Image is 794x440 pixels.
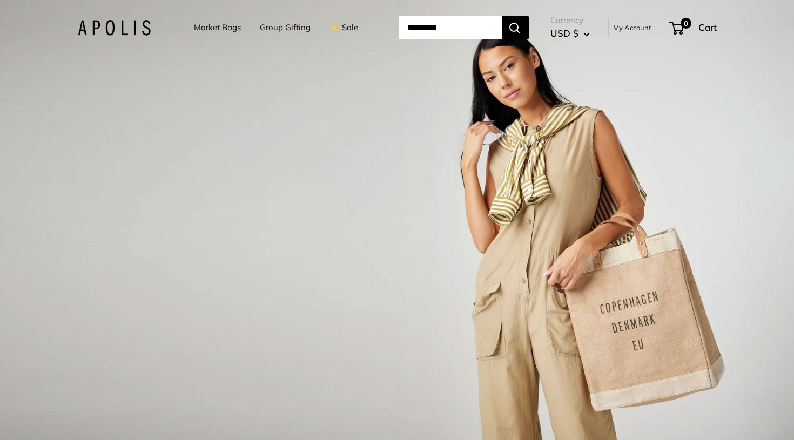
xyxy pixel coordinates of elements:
input: Search... [399,16,502,39]
span: Cart [698,22,717,33]
a: Group Gifting [260,20,311,35]
img: Apolis [78,20,151,36]
a: Market Bags [194,20,241,35]
a: My Account [613,21,651,34]
a: 0 Cart [670,19,717,36]
span: USD $ [550,28,578,39]
button: USD $ [550,25,590,42]
span: 0 [680,18,691,29]
span: Currency [550,13,590,28]
a: ⚡️ Sale [329,20,358,35]
button: Search [502,16,529,39]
